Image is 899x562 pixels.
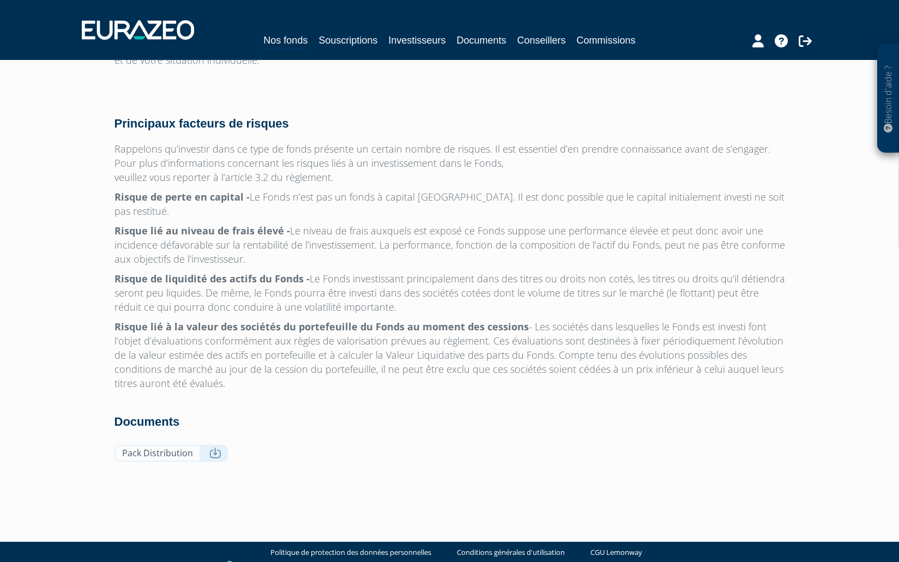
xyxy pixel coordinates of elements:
[517,33,566,48] a: Conseillers
[114,224,290,237] strong: Risque lié au niveau de frais élevé -
[114,223,785,266] p: Le niveau de frais auxquels est exposé ce Fonds suppose une performance élevée et peut donc avoir...
[270,547,431,558] a: Politique de protection des données personnelles
[114,271,785,314] p: Le Fonds investissant principalement dans des titres ou droits non cotés, les titres ou droits qu...
[590,547,642,558] a: CGU Lemonway
[263,33,307,50] a: Nos fonds
[114,445,228,462] a: Pack Distribution
[882,50,895,148] p: Besoin d'aide ?
[457,33,506,48] a: Documents
[114,190,785,218] p: Le Fonds n’est pas un fonds à capital [GEOGRAPHIC_DATA]. Il est donc possible que le capital init...
[114,117,785,130] h4: Principaux facteurs de risques
[114,190,250,203] strong: Risque de perte en capital -
[318,33,377,48] a: Souscriptions
[114,142,785,184] p: Rappelons qu’investir dans ce type de fonds présente un certain nombre de risques. Il est essenti...
[114,272,310,285] strong: Risque de liquidité des actifs du Fonds -
[577,33,636,48] a: Commissions
[388,33,445,48] a: Investisseurs
[114,415,180,428] strong: Documents
[114,319,785,390] p: - Les sociétés dans lesquelles le Fonds est investi font l’objet d’évaluations conformément aux r...
[114,320,529,333] strong: Risque lié à la valeur des sociétés du portefeuille du Fonds au moment des cessions
[82,20,194,40] img: 1732889491-logotype_eurazeo_blanc_rvb.png
[457,547,565,558] a: Conditions générales d'utilisation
